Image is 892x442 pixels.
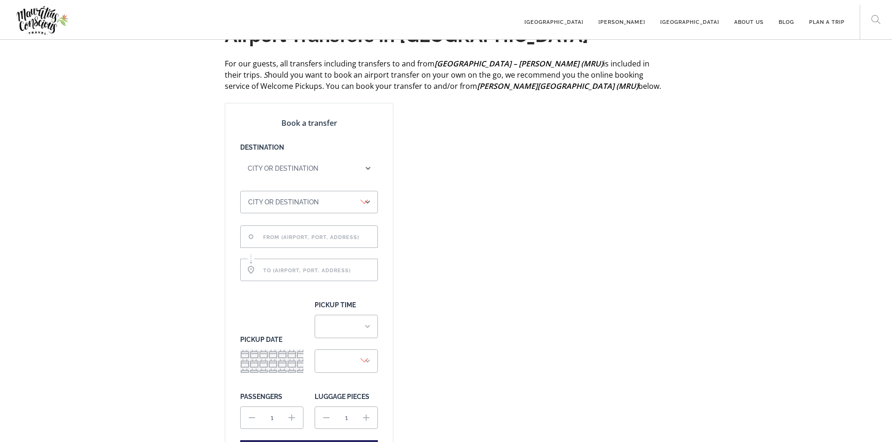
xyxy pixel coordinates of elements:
a: PLAN A TRIP [809,5,845,31]
a: Blog [779,5,794,31]
strong: Airport Transfers in [GEOGRAPHIC_DATA] [225,24,589,46]
input: Pickup date [240,349,303,373]
label: Destination [240,143,378,152]
span: increase Passengers [280,406,303,429]
a: [PERSON_NAME] [598,5,645,31]
a: [GEOGRAPHIC_DATA] [660,5,719,31]
select: City selector [240,157,378,180]
strong: [GEOGRAPHIC_DATA] – [PERSON_NAME] (MRU) [435,58,603,69]
span: increase Luggage pieces [354,406,378,429]
input: From [240,225,378,248]
input: Passengers [240,406,303,429]
p: For our guests, all transfers including transfers to and from is included in their trips. hould y... [225,58,667,92]
select: Pickup time [315,315,378,338]
img: Mauritius Conscious Travel [15,3,70,38]
input: To [240,259,378,281]
p: Book a transfer [240,118,378,128]
label: Luggage pieces [315,392,378,401]
label: Pickup time [315,301,378,309]
select: Pickup time [315,349,378,373]
input: Luggage pieces [315,406,378,429]
em: S [262,70,268,80]
span: decrease Passengers [240,406,264,429]
div: PLAN A TRIP [809,5,845,39]
span: decrease Luggage pieces [315,406,338,429]
label: Passengers [240,392,303,401]
strong: [PERSON_NAME][GEOGRAPHIC_DATA] (MRU) [477,81,638,91]
a: About us [734,5,764,31]
label: Pickup date [240,335,303,344]
a: [GEOGRAPHIC_DATA] [524,5,583,31]
select: City selector [240,191,378,213]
